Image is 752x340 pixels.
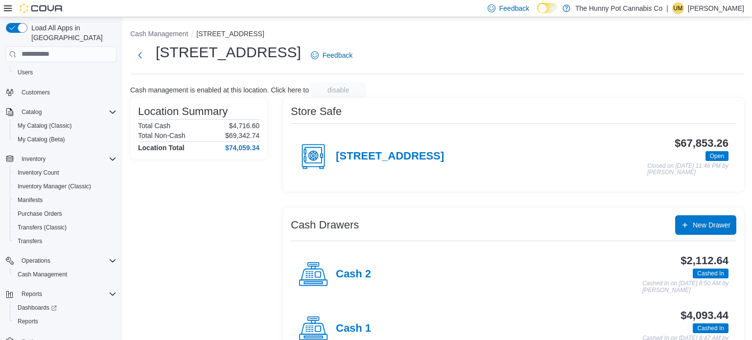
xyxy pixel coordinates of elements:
[18,153,117,165] span: Inventory
[693,269,728,278] span: Cashed In
[18,86,117,98] span: Customers
[2,105,120,119] button: Catalog
[14,222,70,233] a: Transfers (Classic)
[14,269,71,280] a: Cash Management
[18,106,46,118] button: Catalog
[225,132,259,139] p: $69,342.74
[14,208,66,220] a: Purchase Orders
[311,82,366,98] button: disable
[130,45,150,65] button: Next
[323,50,352,60] span: Feedback
[14,235,117,247] span: Transfers
[10,234,120,248] button: Transfers
[18,136,65,143] span: My Catalog (Beta)
[14,181,95,192] a: Inventory Manager (Classic)
[2,254,120,268] button: Operations
[336,150,444,163] h4: [STREET_ADDRESS]
[307,45,356,65] a: Feedback
[18,122,72,130] span: My Catalog (Classic)
[18,288,46,300] button: Reports
[291,106,342,117] h3: Store Safe
[130,29,744,41] nav: An example of EuiBreadcrumbs
[2,152,120,166] button: Inventory
[18,182,91,190] span: Inventory Manager (Classic)
[14,134,117,145] span: My Catalog (Beta)
[14,120,117,132] span: My Catalog (Classic)
[18,87,54,98] a: Customers
[705,151,728,161] span: Open
[336,322,371,335] h4: Cash 1
[18,304,57,312] span: Dashboards
[18,153,49,165] button: Inventory
[18,288,117,300] span: Reports
[18,196,43,204] span: Manifests
[499,3,529,13] span: Feedback
[336,268,371,281] h4: Cash 2
[18,255,117,267] span: Operations
[18,210,62,218] span: Purchase Orders
[10,166,120,180] button: Inventory Count
[10,133,120,146] button: My Catalog (Beta)
[138,106,228,117] h3: Location Summary
[14,222,117,233] span: Transfers (Classic)
[693,323,728,333] span: Cashed In
[14,269,117,280] span: Cash Management
[10,315,120,328] button: Reports
[18,224,67,231] span: Transfers (Classic)
[18,68,33,76] span: Users
[14,120,76,132] a: My Catalog (Classic)
[14,316,117,327] span: Reports
[537,3,558,13] input: Dark Mode
[10,301,120,315] a: Dashboards
[688,2,744,14] p: [PERSON_NAME]
[575,2,662,14] p: The Hunny Pot Cannabis Co
[18,271,67,278] span: Cash Management
[666,2,668,14] p: |
[14,181,117,192] span: Inventory Manager (Classic)
[18,169,59,177] span: Inventory Count
[710,152,724,160] span: Open
[14,302,117,314] span: Dashboards
[681,255,728,267] h3: $2,112.64
[14,167,117,179] span: Inventory Count
[697,324,724,333] span: Cashed In
[138,132,186,139] h6: Total Non-Cash
[14,316,42,327] a: Reports
[697,269,724,278] span: Cashed In
[22,155,46,163] span: Inventory
[10,221,120,234] button: Transfers (Classic)
[693,220,730,230] span: New Drawer
[18,255,54,267] button: Operations
[2,287,120,301] button: Reports
[20,3,64,13] img: Cova
[674,2,683,14] span: UM
[138,122,170,130] h6: Total Cash
[14,67,117,78] span: Users
[14,134,69,145] a: My Catalog (Beta)
[22,89,50,96] span: Customers
[675,215,736,235] button: New Drawer
[681,310,728,321] h3: $4,093.44
[14,67,37,78] a: Users
[225,144,259,152] h4: $74,059.34
[14,302,61,314] a: Dashboards
[14,235,46,247] a: Transfers
[130,30,188,38] button: Cash Management
[196,30,264,38] button: [STREET_ADDRESS]
[14,194,47,206] a: Manifests
[291,219,359,231] h3: Cash Drawers
[328,85,349,95] span: disable
[10,207,120,221] button: Purchase Orders
[18,317,38,325] span: Reports
[642,280,728,294] p: Cashed In on [DATE] 8:50 AM by [PERSON_NAME]
[2,85,120,99] button: Customers
[647,163,728,176] p: Closed on [DATE] 11:46 PM by [PERSON_NAME]
[10,180,120,193] button: Inventory Manager (Classic)
[672,2,684,14] div: Uldarico Maramo
[156,43,301,62] h1: [STREET_ADDRESS]
[130,86,309,94] p: Cash management is enabled at this location. Click here to
[14,208,117,220] span: Purchase Orders
[18,237,42,245] span: Transfers
[14,194,117,206] span: Manifests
